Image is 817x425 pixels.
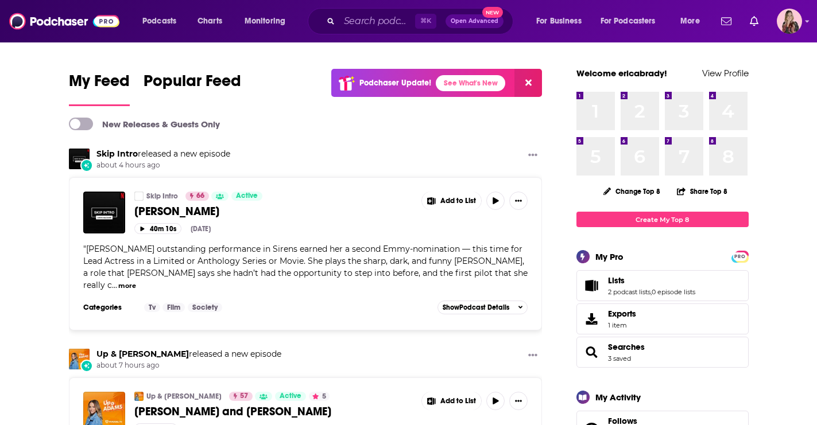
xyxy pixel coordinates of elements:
[69,118,220,130] a: New Releases & Guests Only
[134,192,144,201] a: Skip Intro
[652,288,695,296] a: 0 episode lists
[601,13,656,29] span: For Podcasters
[237,12,300,30] button: open menu
[608,309,636,319] span: Exports
[83,192,125,233] img: Meghann Fahy
[69,71,130,106] a: My Feed
[650,288,652,296] span: ,
[83,244,528,290] span: [PERSON_NAME] outstanding performance in Sirens earned her a second Emmy-nomination — this time f...
[191,225,211,233] div: [DATE]
[580,278,603,294] a: Lists
[9,10,119,32] img: Podchaser - Follow, Share and Rate Podcasts
[185,192,209,201] a: 66
[580,344,603,360] a: Searches
[672,12,714,30] button: open menu
[245,13,285,29] span: Monitoring
[777,9,802,34] button: Show profile menu
[188,303,222,312] a: Society
[134,404,331,419] span: [PERSON_NAME] and [PERSON_NAME]
[359,78,431,88] p: Podchaser Update!
[112,280,117,290] span: ...
[134,204,219,219] span: [PERSON_NAME]
[231,192,262,201] a: Active
[524,149,542,163] button: Show More Button
[146,392,222,401] a: Up & [PERSON_NAME]
[96,149,138,159] a: Skip Intro
[134,204,413,219] a: [PERSON_NAME]
[339,12,415,30] input: Search podcasts, credits, & more...
[597,184,668,198] button: Change Top 8
[451,18,498,24] span: Open Advanced
[777,9,802,34] span: Logged in as ericabrady
[415,14,436,29] span: ⌘ K
[190,12,229,30] a: Charts
[83,303,135,312] h3: Categories
[422,192,482,210] button: Show More Button
[142,13,176,29] span: Podcasts
[745,11,763,31] a: Show notifications dropdown
[482,7,503,18] span: New
[96,361,281,371] span: about 7 hours ago
[162,303,185,312] a: Film
[576,68,667,79] a: Welcome ericabrady!
[319,8,524,34] div: Search podcasts, credits, & more...
[280,391,301,402] span: Active
[196,190,204,202] span: 66
[96,349,281,360] h3: released a new episode
[229,392,253,401] a: 57
[528,12,596,30] button: open menu
[576,337,749,368] span: Searches
[580,311,603,327] span: Exports
[83,244,528,290] span: "
[733,252,747,260] a: PRO
[146,192,178,201] a: Skip Intro
[69,149,90,169] img: Skip Intro
[608,321,636,329] span: 1 item
[309,392,330,401] button: 5
[608,342,645,352] a: Searches
[275,392,306,401] a: Active
[576,303,749,334] a: Exports
[118,281,136,291] button: more
[593,12,672,30] button: open menu
[524,349,542,363] button: Show More Button
[69,71,130,98] span: My Feed
[144,71,241,98] span: Popular Feed
[576,212,749,227] a: Create My Top 8
[777,9,802,34] img: User Profile
[676,180,728,202] button: Share Top 8
[440,197,476,205] span: Add to List
[96,149,230,159] h3: released a new episode
[680,13,700,29] span: More
[608,288,650,296] a: 2 podcast lists
[440,397,476,405] span: Add to List
[69,349,90,369] img: Up & Adams
[702,68,749,79] a: View Profile
[608,275,695,286] a: Lists
[96,349,189,359] a: Up & Adams
[96,161,230,170] span: about 4 hours ago
[443,303,509,311] span: Show Podcast Details
[240,391,248,402] span: 57
[717,11,736,31] a: Show notifications dropdown
[134,404,413,419] a: [PERSON_NAME] and [PERSON_NAME]
[536,13,582,29] span: For Business
[134,223,181,234] button: 40m 10s
[134,392,144,401] img: Up & Adams
[80,360,93,372] div: New Episode
[437,301,528,314] button: ShowPodcast Details
[608,275,625,286] span: Lists
[134,12,191,30] button: open menu
[144,303,160,312] a: Tv
[80,159,93,171] div: New Episode
[595,251,624,262] div: My Pro
[236,190,258,202] span: Active
[576,270,749,301] span: Lists
[436,75,505,91] a: See What's New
